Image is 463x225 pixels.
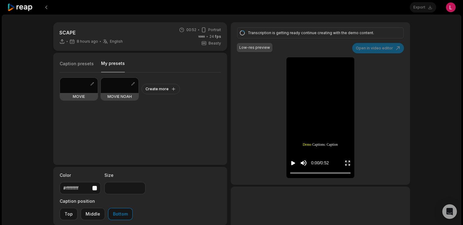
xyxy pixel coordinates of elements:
button: Caption presets [60,61,94,72]
button: My presets [101,60,125,72]
button: Top [60,208,78,220]
span: 00:52 [186,27,196,33]
label: Size [104,172,146,178]
button: Bottom [108,208,133,220]
span: fps [215,34,221,39]
span: English [110,39,123,44]
button: Mute sound [300,159,307,167]
span: Demo [303,142,311,147]
div: Open Intercom Messenger [442,204,457,219]
label: Color [60,172,101,178]
span: 24 [209,34,221,39]
span: Caption [327,142,338,147]
span: 8 hours ago [77,39,98,44]
h3: MOVIE [73,94,85,99]
span: Portrait [208,27,221,33]
div: Transcription is getting ready continue creating with the demo content. [248,30,391,36]
h3: MOVIE NOAH [107,94,132,99]
button: Play video [290,157,296,169]
button: Enter Fullscreen [345,157,351,169]
div: #ffffffff [63,185,90,191]
button: Create more [142,84,180,94]
div: Low-res preview [239,45,270,50]
button: #ffffffff [60,182,101,194]
span: Beasty [209,41,221,46]
p: SCAPE [59,29,123,36]
div: 0:00 / 0:52 [311,160,329,166]
button: Middle [81,208,105,220]
label: Caption position [60,198,133,204]
span: Captions: [312,142,326,147]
